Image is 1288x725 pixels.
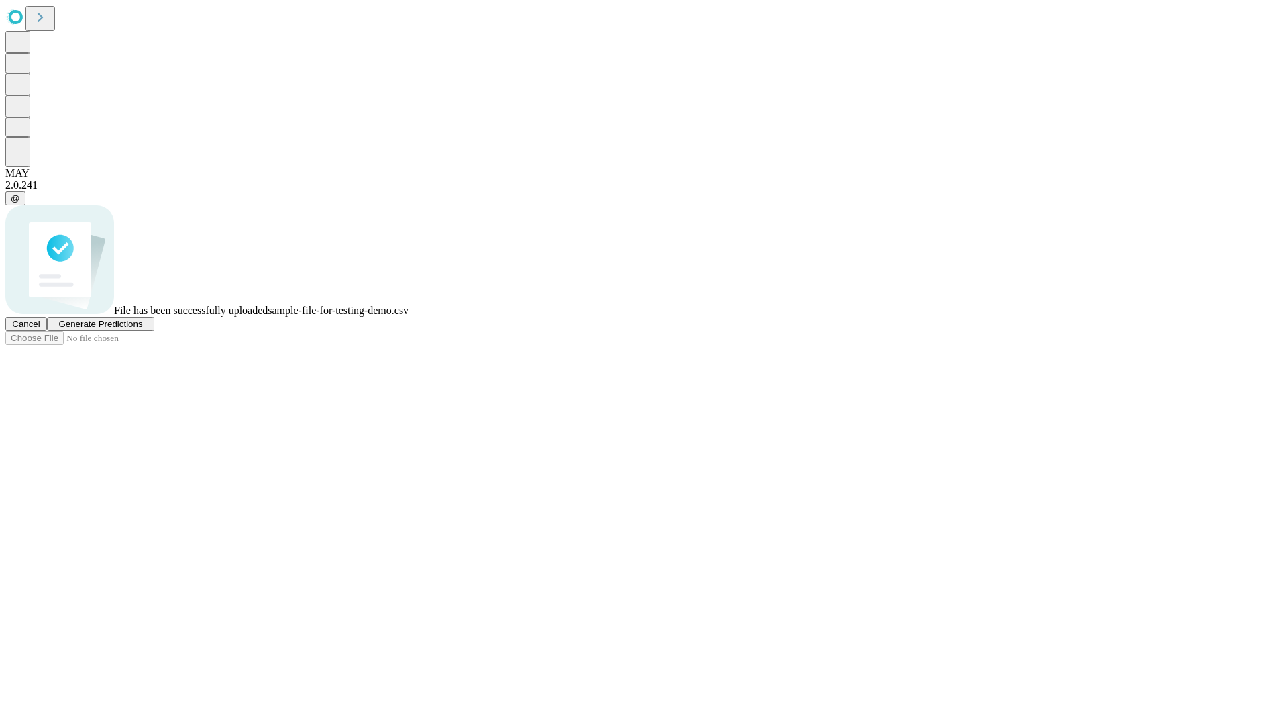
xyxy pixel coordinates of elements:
button: Cancel [5,317,47,331]
span: File has been successfully uploaded [114,305,268,316]
div: MAY [5,167,1283,179]
span: Generate Predictions [58,319,142,329]
button: @ [5,191,25,205]
span: Cancel [12,319,40,329]
span: sample-file-for-testing-demo.csv [268,305,409,316]
div: 2.0.241 [5,179,1283,191]
span: @ [11,193,20,203]
button: Generate Predictions [47,317,154,331]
